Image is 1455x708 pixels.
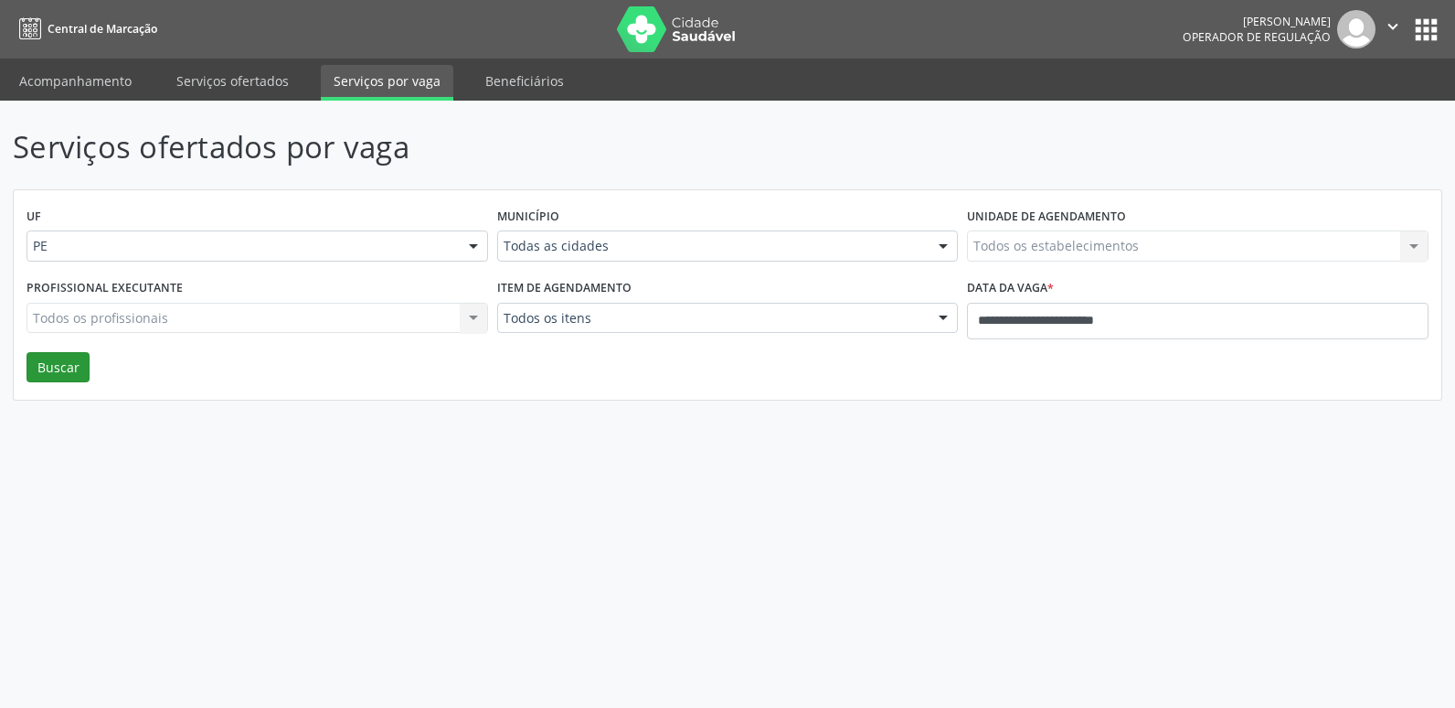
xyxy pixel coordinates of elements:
[27,274,183,303] label: Profissional executante
[48,21,157,37] span: Central de Marcação
[1375,10,1410,48] button: 
[27,352,90,383] button: Buscar
[497,203,559,231] label: Município
[164,65,302,97] a: Serviços ofertados
[13,124,1014,170] p: Serviços ofertados por vaga
[1410,14,1442,46] button: apps
[967,203,1126,231] label: Unidade de agendamento
[1383,16,1403,37] i: 
[1183,29,1331,45] span: Operador de regulação
[504,309,921,327] span: Todos os itens
[967,274,1054,303] label: Data da vaga
[27,203,41,231] label: UF
[33,237,451,255] span: PE
[1337,10,1375,48] img: img
[497,274,632,303] label: Item de agendamento
[504,237,921,255] span: Todas as cidades
[473,65,577,97] a: Beneficiários
[321,65,453,101] a: Serviços por vaga
[6,65,144,97] a: Acompanhamento
[1183,14,1331,29] div: [PERSON_NAME]
[13,14,157,44] a: Central de Marcação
